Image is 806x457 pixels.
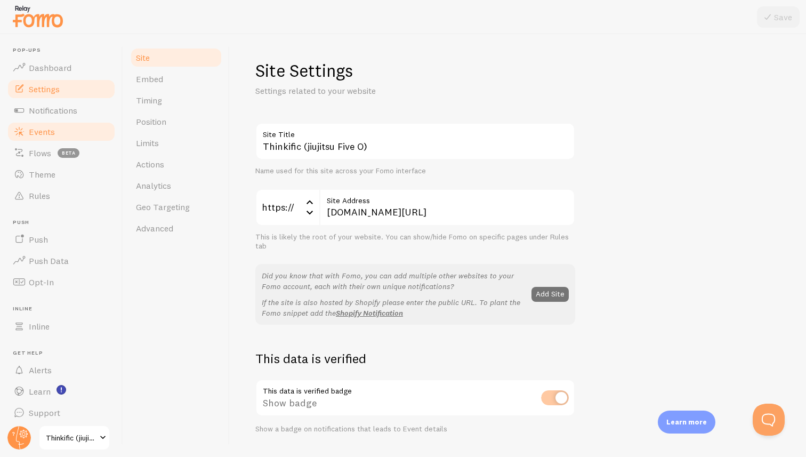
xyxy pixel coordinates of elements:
span: Rules [29,190,50,201]
p: Did you know that with Fomo, you can add multiple other websites to your Fomo account, each with ... [262,270,525,292]
div: https:// [255,189,319,226]
div: Name used for this site across your Fomo interface [255,166,575,176]
span: Inline [13,306,116,312]
span: Inline [29,321,50,332]
a: Inline [6,316,116,337]
span: Limits [136,138,159,148]
a: Site [130,47,223,68]
span: Timing [136,95,162,106]
span: Push Data [29,255,69,266]
a: Theme [6,164,116,185]
a: Events [6,121,116,142]
a: Analytics [130,175,223,196]
h1: Site Settings [255,60,575,82]
label: Site Title [255,123,575,141]
a: Flows beta [6,142,116,164]
span: Push [13,219,116,226]
span: Thinkific (jiujitsu Five O) [46,431,96,444]
span: Alerts [29,365,52,375]
a: Dashboard [6,57,116,78]
iframe: Help Scout Beacon - Open [753,404,785,436]
a: Notifications [6,100,116,121]
a: Limits [130,132,223,154]
a: Rules [6,185,116,206]
label: Site Address [319,189,575,207]
h2: This data is verified [255,350,575,367]
a: Push Data [6,250,116,271]
a: Embed [130,68,223,90]
a: Advanced [130,218,223,239]
span: Geo Targeting [136,202,190,212]
a: Geo Targeting [130,196,223,218]
svg: <p>Watch New Feature Tutorials!</p> [57,385,66,395]
a: Shopify Notification [336,308,403,318]
span: Support [29,407,60,418]
span: Settings [29,84,60,94]
span: Dashboard [29,62,71,73]
div: Learn more [658,411,715,434]
span: Advanced [136,223,173,234]
span: Push [29,234,48,245]
span: Flows [29,148,51,158]
a: Support [6,402,116,423]
input: myhonestcompany.com [319,189,575,226]
span: Events [29,126,55,137]
span: Site [136,52,150,63]
span: Learn [29,386,51,397]
span: Pop-ups [13,47,116,54]
a: Actions [130,154,223,175]
div: This is likely the root of your website. You can show/hide Fomo on specific pages under Rules tab [255,232,575,251]
p: If the site is also hosted by Shopify please enter the public URL. To plant the Fomo snippet add the [262,297,525,318]
a: Learn [6,381,116,402]
img: fomo-relay-logo-orange.svg [11,3,65,30]
span: Embed [136,74,163,84]
button: Add Site [531,287,569,302]
p: Learn more [666,417,707,427]
a: Thinkific (jiujitsu Five O) [38,425,110,451]
span: Get Help [13,350,116,357]
a: Settings [6,78,116,100]
a: Opt-In [6,271,116,293]
span: beta [58,148,79,158]
span: Notifications [29,105,77,116]
span: Opt-In [29,277,54,287]
span: Analytics [136,180,171,191]
a: Alerts [6,359,116,381]
span: Position [136,116,166,127]
span: Theme [29,169,55,180]
p: Settings related to your website [255,85,511,97]
a: Position [130,111,223,132]
a: Push [6,229,116,250]
a: Timing [130,90,223,111]
span: Actions [136,159,164,170]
